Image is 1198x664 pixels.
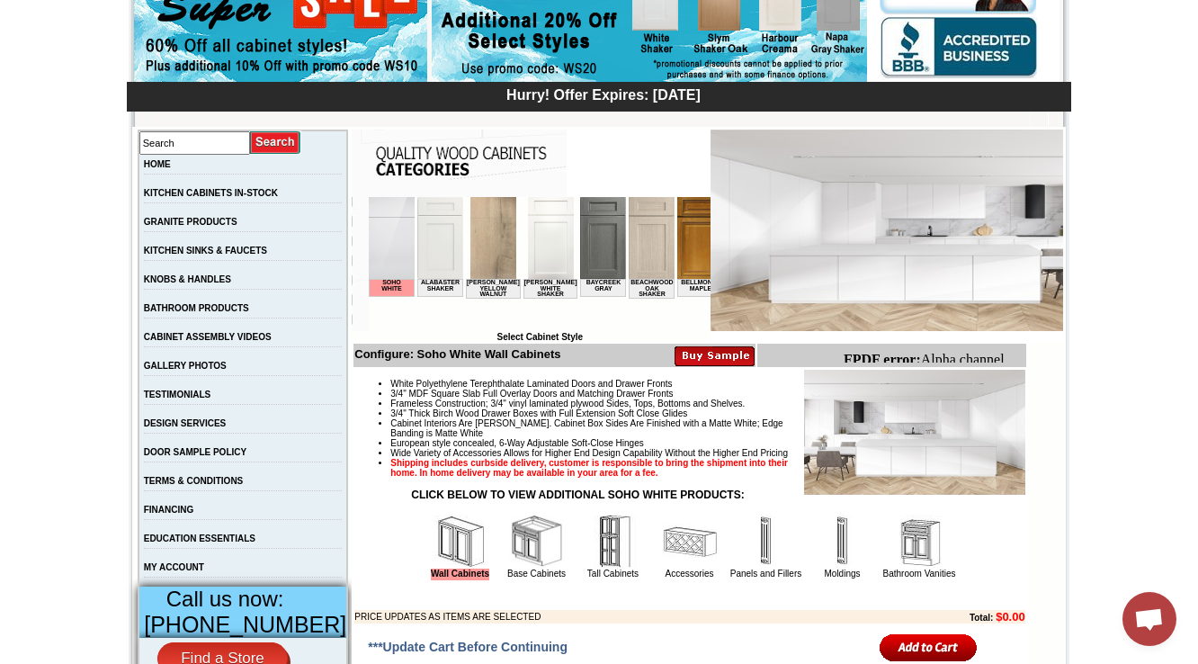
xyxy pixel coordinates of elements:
[730,569,801,579] a: Panels and Fillers
[144,274,231,284] a: KNOBS & HANDLES
[880,633,978,662] input: Add to Cart
[144,476,244,486] a: TERMS & CONDITIONS
[144,246,267,256] a: KITCHEN SINKS & FAUCETS
[390,408,687,418] span: 3/4" Thick Birch Wood Drawer Boxes with Full Extension Soft Close Glides
[996,610,1025,624] b: $0.00
[507,569,566,579] a: Base Cabinets
[144,361,227,371] a: GALLERY PHOTOS
[431,569,489,580] a: Wall Cabinets
[7,7,182,56] body: Alpha channel not supported: images/W0936_cnc_2.1.jpg.png
[354,347,560,361] b: Configure: Soho White Wall Cabinets
[144,447,246,457] a: DOOR SAMPLE POLICY
[390,399,745,408] span: Frameless Construction; 3/4" vinyl laminated plywood Sides, Tops, Bottoms and Shelves.
[390,448,788,458] span: Wide Variety of Accessories Allows for Higher End Design Capability Without the Higher End Pricing
[144,418,227,428] a: DESIGN SERVICES
[144,332,272,342] a: CABINET ASSEMBLY VIDEOS
[144,505,194,515] a: FINANCING
[390,379,672,389] span: White Polyethylene Terephthalate Laminated Doors and Drawer Fronts
[804,370,1025,495] img: Product Image
[7,7,85,22] b: FPDF error:
[390,418,782,438] span: Cabinet Interiors Are [PERSON_NAME]. Cabinet Box Sides Are Finished with a Matte White; Edge Band...
[1122,592,1176,646] div: Open chat
[369,197,711,332] iframe: Browser incompatible
[586,515,640,569] img: Tall Cabinets
[136,85,1071,103] div: Hurry! Offer Expires: [DATE]
[816,515,870,569] img: Moldings
[390,438,643,448] span: European style concealed, 6-Way Adjustable Soft-Close Hinges
[144,562,204,572] a: MY ACCOUNT
[390,458,788,478] strong: Shipping includes curbside delivery, customer is responsible to bring the shipment into their hom...
[144,188,278,198] a: KITCHEN CABINETS IN-STOCK
[144,217,237,227] a: GRANITE PRODUCTS
[308,82,354,100] td: Bellmonte Maple
[354,610,871,624] td: PRICE UPDATES AS ITEMS ARE SELECTED
[510,515,564,569] img: Base Cabinets
[892,515,946,569] img: Bathroom Vanities
[368,640,568,654] span: ***Update Cart Before Continuing
[970,613,993,623] b: Total:
[496,332,583,342] b: Select Cabinet Style
[434,515,487,569] img: Wall Cabinets
[587,569,639,579] a: Tall Cabinets
[824,569,860,579] a: Moldings
[390,389,673,399] span: 3/4" MDF Square Slab Full Overlay Doors and Matching Drawer Fronts
[250,130,301,155] input: Submit
[663,515,717,569] img: Accessories
[166,587,284,611] span: Call us now:
[144,159,171,169] a: HOME
[666,569,714,579] a: Accessories
[144,303,249,313] a: BATHROOM PRODUCTS
[711,130,1063,331] img: Soho White
[411,489,744,501] strong: CLICK BELOW TO VIEW ADDITIONAL SOHO WHITE PRODUCTS:
[739,515,793,569] img: Panels and Fillers
[144,534,255,543] a: EDUCATION ESSENTIALS
[144,390,210,399] a: TESTIMONIALS
[144,612,346,637] span: [PHONE_NUMBER]
[883,569,956,579] a: Bathroom Vanities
